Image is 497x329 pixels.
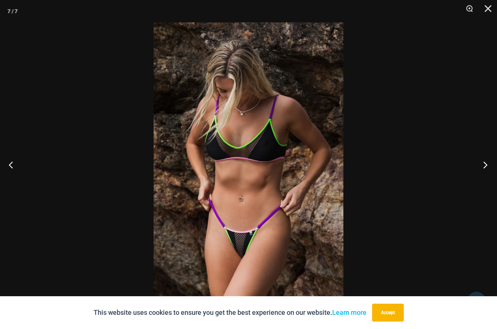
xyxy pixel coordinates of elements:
p: This website uses cookies to ensure you get the best experience on our website. [94,307,367,318]
img: Reckless Neon Crush Black Neon 349 Crop Top 466 Thong 02 [154,22,343,307]
button: Next [469,146,497,183]
a: Learn more [332,309,367,316]
button: Accept [372,304,404,322]
div: 7 / 7 [7,6,18,17]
